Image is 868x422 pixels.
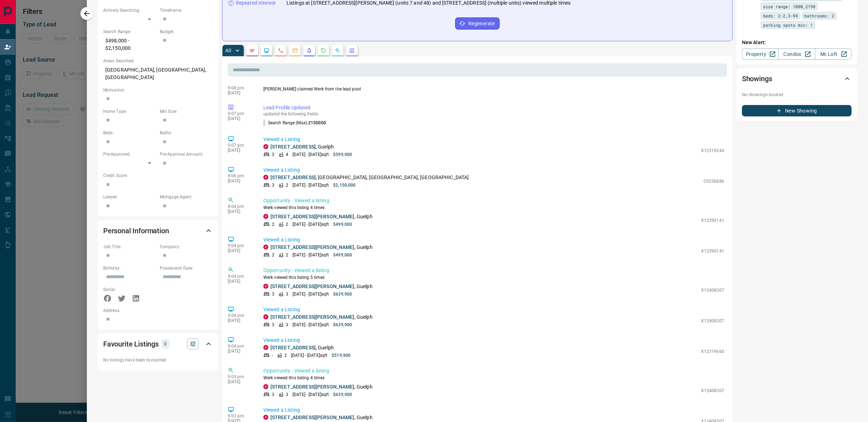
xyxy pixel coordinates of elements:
[701,147,724,154] p: X12319244
[263,337,724,344] p: Viewed a Listing
[293,322,329,328] p: [DATE] - [DATE] sqft
[333,322,352,328] p: $639,900
[270,345,316,350] a: [STREET_ADDRESS]
[704,178,724,184] p: C9236886
[270,174,469,181] p: , [GEOGRAPHIC_DATA], [GEOGRAPHIC_DATA], [GEOGRAPHIC_DATA]
[263,144,268,149] div: property.ca
[225,48,231,53] p: All
[742,70,852,87] div: Showings
[272,221,274,228] p: 2
[263,274,724,281] p: Werk viewed this listing 5 times
[278,48,284,53] svg: Calls
[228,313,253,318] p: 9:04 pm
[263,314,268,319] div: property.ca
[160,28,213,35] p: Budget:
[455,17,500,30] button: Regenerate
[263,197,724,204] p: Opportunity - Viewed a listing
[164,340,167,348] p: 0
[103,108,156,115] p: Home Type:
[270,344,334,351] p: , Guelph
[270,244,373,251] p: , Guelph
[263,214,268,219] div: property.ca
[103,87,213,93] p: Motivation:
[701,387,724,394] p: X12408307
[263,245,268,250] div: property.ca
[103,151,156,157] p: Pre-Approved:
[293,252,329,258] p: [DATE] - [DATE] sqft
[228,111,253,116] p: 9:07 pm
[349,48,355,53] svg: Agent Actions
[293,151,329,158] p: [DATE] - [DATE] sqft
[286,391,288,398] p: 3
[270,144,316,150] a: [STREET_ADDRESS]
[742,92,852,98] p: No showings booked
[228,279,253,284] p: [DATE]
[263,236,724,244] p: Viewed a Listing
[263,204,724,211] p: Werk viewed this listing 4 times
[103,335,213,353] div: Favourite Listings0
[103,35,156,54] p: $498,000 - $2,150,000
[701,248,724,254] p: X12390141
[778,48,815,60] a: Condos
[160,244,213,250] p: Company:
[263,306,724,313] p: Viewed a Listing
[286,182,288,188] p: 2
[103,194,156,200] p: Lawyer:
[263,415,268,420] div: property.ca
[332,352,351,359] p: $519,900
[272,352,273,359] p: -
[103,130,156,136] p: Beds:
[270,143,334,151] p: , Guelph
[270,314,354,320] a: [STREET_ADDRESS][PERSON_NAME]
[272,291,274,297] p: 3
[228,116,253,121] p: [DATE]
[263,120,326,126] p: Search Range (Max) :
[228,413,253,418] p: 9:03 pm
[263,284,268,289] div: property.ca
[103,357,213,363] p: No listings have been favourited
[742,73,772,84] h2: Showings
[103,64,213,83] p: [GEOGRAPHIC_DATA], [GEOGRAPHIC_DATA], [GEOGRAPHIC_DATA]
[103,28,156,35] p: Search Range:
[293,291,329,297] p: [DATE] - [DATE] sqft
[306,48,312,53] svg: Listing Alerts
[228,318,253,323] p: [DATE]
[272,391,274,398] p: 3
[228,90,253,95] p: [DATE]
[263,345,268,350] div: property.ca
[228,344,253,349] p: 9:04 pm
[160,7,213,14] p: Timeframe:
[263,384,268,389] div: property.ca
[742,39,852,46] p: New Alert:
[103,307,213,314] p: Address:
[333,151,352,158] p: $599,900
[263,86,724,92] p: [PERSON_NAME] claimed Werk from the lead pool
[160,130,213,136] p: Baths:
[701,287,724,293] p: X12408307
[763,12,798,19] span: beds: 2-2,3-99
[286,322,288,328] p: 3
[701,318,724,324] p: X12408307
[103,58,213,64] p: Areas Searched:
[263,104,724,111] p: Lead Profile Updated
[270,313,373,321] p: , Guelph
[263,175,268,180] div: property.ca
[228,148,253,153] p: [DATE]
[249,48,255,53] svg: Notes
[228,374,253,379] p: 9:03 pm
[286,291,288,297] p: 3
[272,182,274,188] p: 3
[742,105,852,116] button: New Showing
[333,252,352,258] p: $499,000
[228,243,253,248] p: 9:04 pm
[286,151,288,158] p: 4
[272,151,274,158] p: 3
[228,209,253,214] p: [DATE]
[228,85,253,90] p: 9:08 pm
[103,172,213,179] p: Credit Score:
[272,252,274,258] p: 2
[333,221,352,228] p: $499,000
[270,415,354,420] a: [STREET_ADDRESS][PERSON_NAME]
[742,48,779,60] a: Property
[160,108,213,115] p: Min Size:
